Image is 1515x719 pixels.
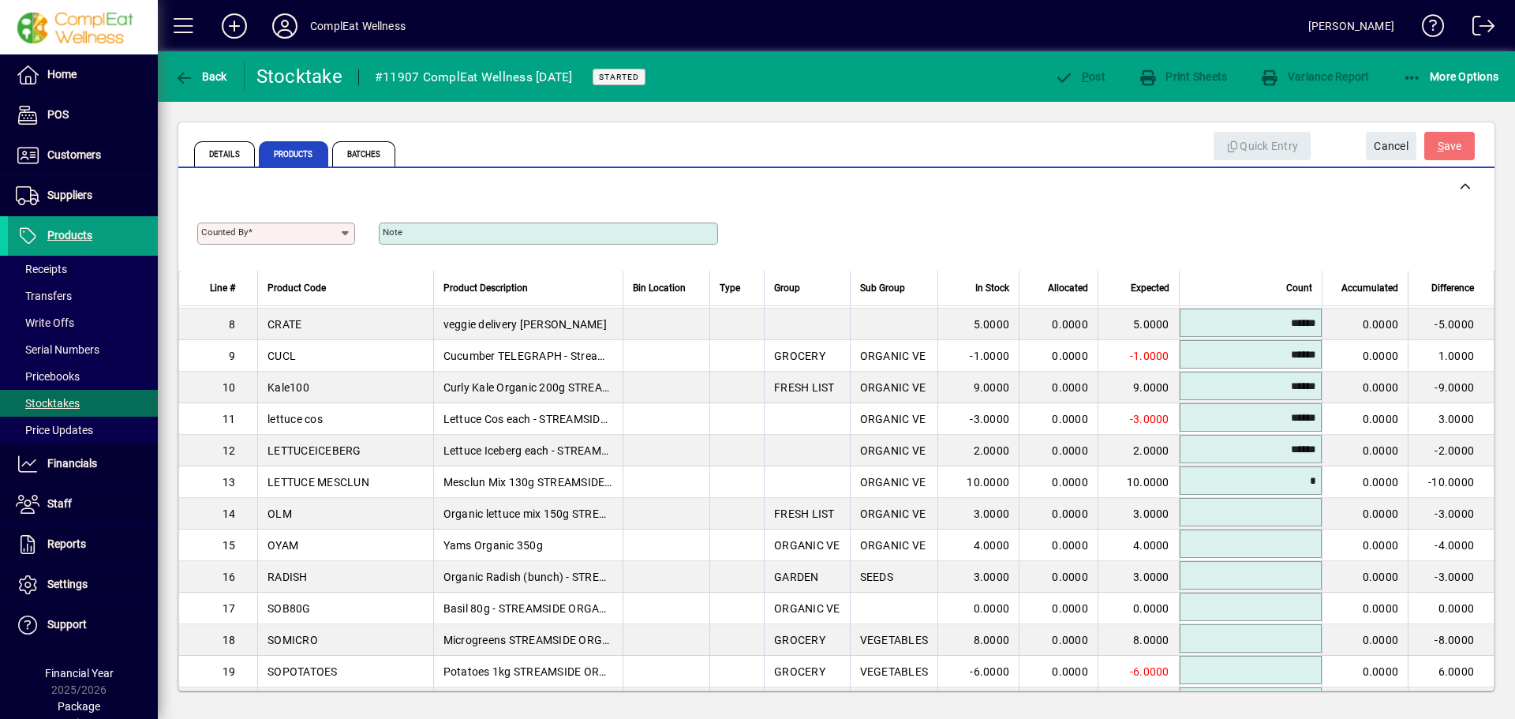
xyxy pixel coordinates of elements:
span: 3.0000 [1133,507,1169,520]
a: Suppliers [8,176,158,215]
div: Stocktake [256,64,342,89]
span: Difference [1431,279,1474,297]
span: Transfers [16,290,72,302]
a: Transfers [8,283,158,309]
div: 0.0000 [1332,569,1398,585]
div: 0.0000 [1332,601,1398,616]
span: 15 [223,539,236,552]
a: Pricebooks [8,363,158,390]
td: 3.0000 [1408,403,1494,435]
td: 1.0000 [1408,340,1494,372]
div: 0.0000 [1332,380,1398,395]
span: 13 [223,476,236,489]
button: More Options [1399,62,1503,91]
td: -6.0000 [937,656,1019,687]
span: ORGANIC VE [860,350,926,362]
div: [PERSON_NAME] [1308,13,1394,39]
div: 0.0000 [1332,632,1398,648]
td: -3.0000 [937,403,1019,435]
span: Microgreens STREAMSIDE ORGANICS [443,634,635,646]
td: 0.0000 [1408,687,1494,719]
span: FRESH LIST [774,381,835,394]
span: 14 [223,507,236,520]
a: Stocktakes [8,390,158,417]
span: Basil 80g - STREAMSIDE ORGANICS [443,602,625,615]
td: 0.0000 [1019,624,1098,656]
span: Write Offs [16,316,74,329]
td: 0.0000 [1019,435,1098,466]
mat-label: Note [383,227,402,238]
td: 0.0000 [1019,466,1098,498]
span: Suppliers [47,189,92,201]
span: Products [47,229,92,242]
td: -2.0000 [1408,435,1494,466]
span: Lettuce Iceberg each - STREAMSIDE ORGANICS [443,444,684,457]
td: 0.0000 [1019,372,1098,403]
button: Add [209,12,260,40]
span: Type [720,279,740,297]
span: 17 [223,602,236,615]
span: Stocktakes [16,397,80,410]
span: Pricebooks [16,370,80,383]
td: 2.0000 [937,435,1019,466]
td: 0.0000 [1019,593,1098,624]
span: lettuce cos [267,413,323,425]
td: 9.0000 [937,372,1019,403]
span: Financials [47,457,97,470]
span: 12 [223,444,236,457]
span: Organic lettuce mix 150g STREAMSIDE ORGANICS [443,507,698,520]
td: 3.0000 [937,561,1019,593]
a: Logout [1461,3,1495,54]
span: ORGANIC VE [774,602,840,615]
span: ORGANIC VE [860,381,926,394]
button: Save [1424,132,1475,160]
td: 6.0000 [1408,656,1494,687]
td: 0.0000 [937,687,1019,719]
span: VEGETABLES [860,634,929,646]
span: Batches [332,141,396,167]
div: Line # [199,279,249,297]
span: CUCL [267,350,296,362]
div: ComplEat Wellness [310,13,406,39]
span: Curly Kale Organic 200g STREAMSIDE ORGANICS [443,381,694,394]
span: Kale100 [267,381,309,394]
span: 2.0000 [1133,444,1169,457]
td: 0.0000 [1019,403,1098,435]
span: Product Code [267,279,326,297]
span: Settings [47,578,88,590]
td: 10.0000 [937,466,1019,498]
td: 0.0000 [1019,309,1098,340]
td: -3.0000 [1408,498,1494,530]
span: -3.0000 [1130,413,1169,425]
a: Knowledge Base [1410,3,1445,54]
span: 19 [223,665,236,678]
td: -1.0000 [937,340,1019,372]
span: Bin Location [633,279,686,297]
span: RADISH [267,571,308,583]
span: 18 [223,634,236,646]
span: Potatoes 1kg STREAMSIDE ORGANICS [443,665,640,678]
td: -10.0000 [1408,466,1494,498]
span: More Options [1403,70,1499,83]
div: Type [720,279,755,297]
span: 9.0000 [1133,381,1169,394]
span: FRESH LIST [774,507,835,520]
span: 8 [229,318,235,331]
span: VEGETABLES [860,665,929,678]
div: 0.0000 [1332,316,1398,332]
span: 10 [223,381,236,394]
td: 0.0000 [1408,593,1494,624]
td: -4.0000 [1408,530,1494,561]
div: Sub Group [860,279,929,297]
span: Financial Year [45,667,114,680]
span: 16 [223,571,236,583]
td: 0.0000 [1019,340,1098,372]
span: Reports [47,537,86,550]
span: Accumulated [1341,279,1398,297]
span: Mesclun Mix 130g STREAMSIDE ORGANICS [443,476,664,489]
span: Sub Group [860,279,905,297]
div: 0.0000 [1332,411,1398,427]
span: Organic Radish (bunch) - STREAMSIDE [443,571,640,583]
span: Customers [47,148,101,161]
span: Allocated [1048,279,1088,297]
